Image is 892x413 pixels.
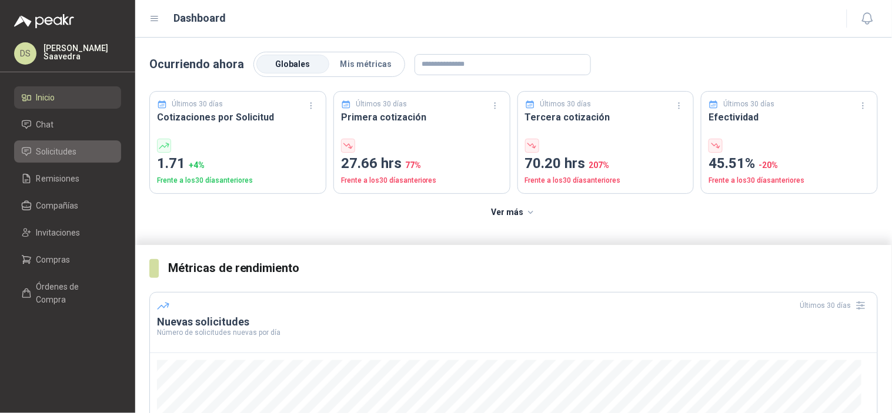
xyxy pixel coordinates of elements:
[341,110,503,125] h3: Primera cotización
[44,44,121,61] p: [PERSON_NAME] Saavedra
[172,99,223,110] p: Últimos 30 días
[759,160,778,170] span: -20 %
[341,175,503,186] p: Frente a los 30 días anteriores
[36,172,80,185] span: Remisiones
[14,42,36,65] div: DS
[14,194,121,217] a: Compañías
[174,10,226,26] h1: Dashboard
[724,99,775,110] p: Últimos 30 días
[405,160,421,170] span: 77 %
[14,276,121,311] a: Órdenes de Compra
[157,175,319,186] p: Frente a los 30 días anteriores
[36,199,79,212] span: Compañías
[36,280,110,306] span: Órdenes de Compra
[36,91,55,104] span: Inicio
[14,113,121,136] a: Chat
[525,153,687,175] p: 70.20 hrs
[525,110,687,125] h3: Tercera cotización
[341,153,503,175] p: 27.66 hrs
[14,221,121,244] a: Invitaciones
[709,175,870,186] p: Frente a los 30 días anteriores
[709,153,870,175] p: 45.51%
[14,86,121,109] a: Inicio
[800,296,870,315] div: Últimos 30 días
[149,55,244,73] p: Ocurriendo ahora
[14,14,74,28] img: Logo peakr
[356,99,407,110] p: Últimos 30 días
[276,59,310,69] span: Globales
[36,118,54,131] span: Chat
[36,145,77,158] span: Solicitudes
[157,329,870,336] p: Número de solicitudes nuevas por día
[14,249,121,271] a: Compras
[36,226,81,239] span: Invitaciones
[14,167,121,190] a: Remisiones
[157,315,870,329] h3: Nuevas solicitudes
[340,59,392,69] span: Mis métricas
[36,253,71,266] span: Compras
[540,99,591,110] p: Últimos 30 días
[589,160,610,170] span: 207 %
[525,175,687,186] p: Frente a los 30 días anteriores
[485,201,543,224] button: Ver más
[709,110,870,125] h3: Efectividad
[168,259,878,277] h3: Métricas de rendimiento
[189,160,205,170] span: + 4 %
[14,140,121,163] a: Solicitudes
[157,110,319,125] h3: Cotizaciones por Solicitud
[157,153,319,175] p: 1.71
